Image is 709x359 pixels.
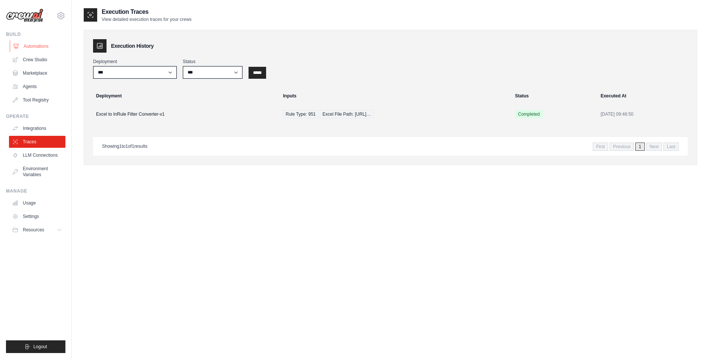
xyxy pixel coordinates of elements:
[278,104,511,124] td: {"rule_type":"951","excel_file_path":"https://www.dropbox.com/scl/fi/u9pmmdtdsky9of2d3yogu/MET-13...
[87,88,278,104] th: Deployment
[126,144,128,149] span: 1
[6,113,65,119] div: Operate
[278,88,511,104] th: Inputs
[320,110,373,118] span: Excel File Path: [URL]…
[9,224,65,236] button: Resources
[283,110,318,118] span: Rule Type: 951
[593,143,679,151] nav: Pagination
[515,110,543,118] span: Completed
[23,227,44,233] span: Resources
[9,136,65,148] a: Traces
[6,31,65,37] div: Build
[9,163,65,181] a: Environment Variables
[646,143,662,151] span: Next
[9,197,65,209] a: Usage
[6,9,43,23] img: Logo
[10,40,66,52] a: Automations
[511,88,596,104] th: Status
[102,143,147,149] p: Showing to of results
[596,104,694,124] td: [DATE] 09:46:50
[9,94,65,106] a: Tool Registry
[102,16,192,22] p: View detailed execution traces for your crews
[610,143,634,151] span: Previous
[132,144,134,149] span: 1
[93,59,177,65] label: Deployment
[33,344,47,350] span: Logout
[102,7,192,16] h2: Execution Traces
[9,122,65,134] a: Integrations
[593,143,608,151] span: First
[87,104,278,124] td: Excel to InRule Filter Converter-v1
[6,340,65,353] button: Logout
[9,210,65,222] a: Settings
[9,54,65,66] a: Crew Studio
[9,81,65,93] a: Agents
[9,67,65,79] a: Marketplace
[635,143,645,151] span: 1
[183,59,243,65] label: Status
[9,149,65,161] a: LLM Connections
[111,42,154,50] h3: Execution History
[119,144,122,149] span: 1
[596,88,694,104] th: Executed At
[6,188,65,194] div: Manage
[663,143,679,151] span: Last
